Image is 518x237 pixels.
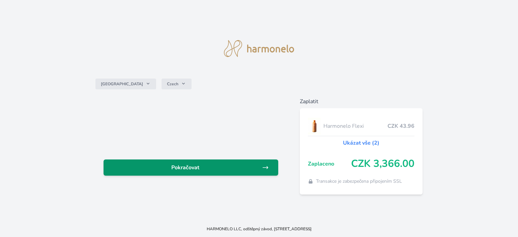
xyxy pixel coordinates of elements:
button: [GEOGRAPHIC_DATA] [95,79,156,89]
a: Ukázat vše (2) [343,139,379,147]
span: Transakce je zabezpečena připojením SSL [316,178,402,185]
img: logo.svg [224,40,294,57]
span: Pokračovat [109,164,262,172]
span: Czech [167,81,178,87]
span: CZK 43.96 [387,122,414,130]
span: [GEOGRAPHIC_DATA] [101,81,143,87]
h6: Zaplatit [300,97,423,106]
span: CZK 3,366.00 [351,158,414,170]
img: CLEAN_FLEXI_se_stinem_x-hi_(1)-lo.jpg [308,118,321,135]
button: Czech [162,79,192,89]
span: Harmonelo Flexi [323,122,387,130]
a: Pokračovat [104,159,278,176]
span: Zaplaceno [308,160,351,168]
